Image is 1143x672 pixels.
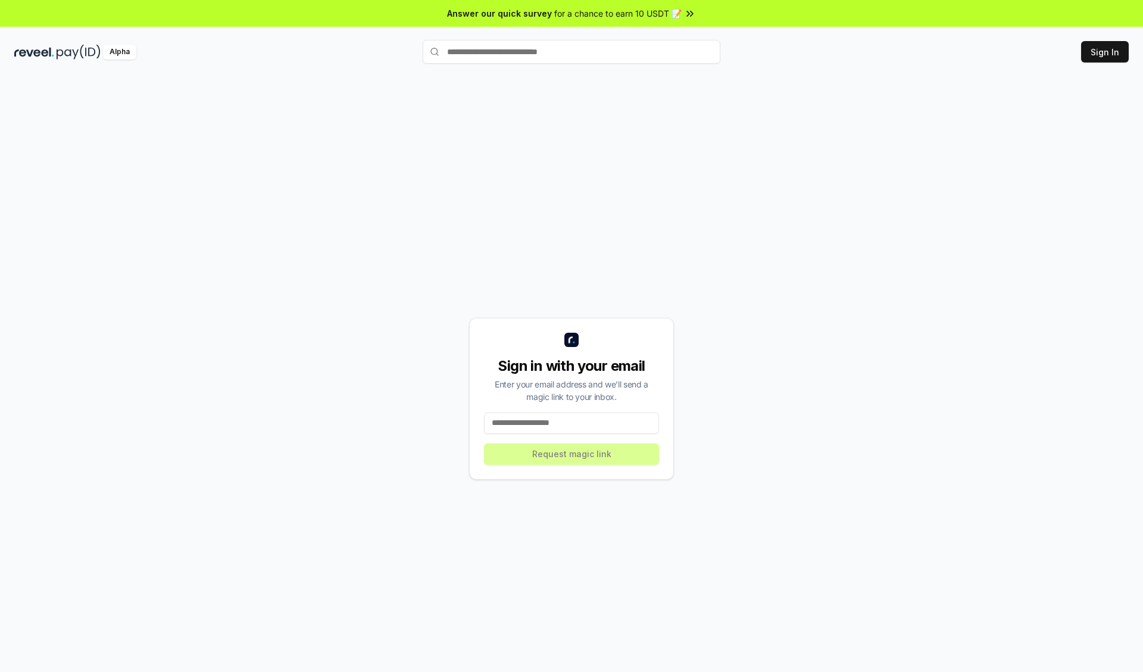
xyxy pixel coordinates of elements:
div: Alpha [103,45,136,60]
img: logo_small [564,333,579,347]
span: for a chance to earn 10 USDT 📝 [554,7,682,20]
img: pay_id [57,45,101,60]
div: Enter your email address and we’ll send a magic link to your inbox. [484,378,659,403]
div: Sign in with your email [484,357,659,376]
button: Sign In [1081,41,1129,62]
span: Answer our quick survey [447,7,552,20]
img: reveel_dark [14,45,54,60]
